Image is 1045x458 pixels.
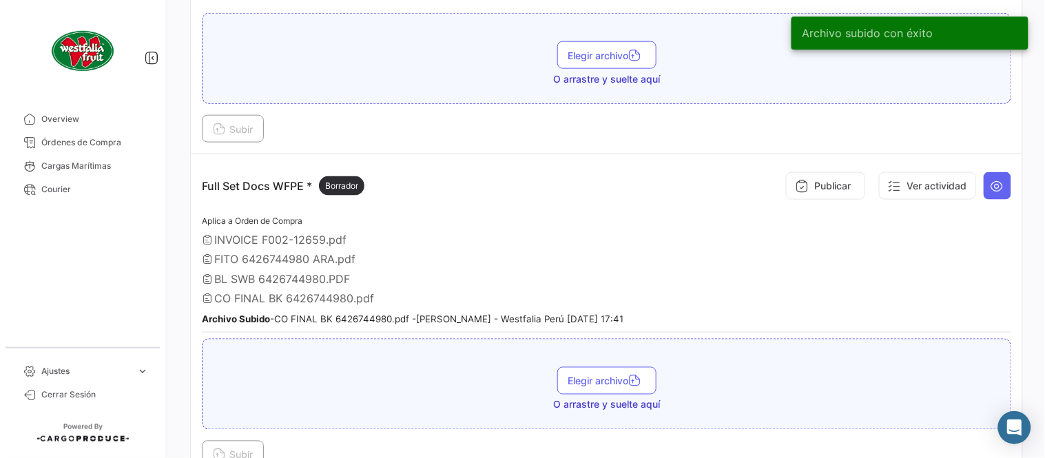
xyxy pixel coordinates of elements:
[136,365,149,377] span: expand_more
[202,216,302,226] span: Aplica a Orden de Compra
[48,17,117,85] img: client-50.png
[11,178,154,201] a: Courier
[325,180,358,192] span: Borrador
[214,252,355,266] span: FITO 6426744980 ARA.pdf
[879,172,976,200] button: Ver actividad
[568,375,645,387] span: Elegir archivo
[214,233,346,247] span: INVOICE F002-12659.pdf
[11,154,154,178] a: Cargas Marítimas
[557,41,656,69] button: Elegir archivo
[202,314,623,325] small: - CO FINAL BK 6426744980.pdf - [PERSON_NAME] - Westfalia Perú [DATE] 17:41
[11,107,154,131] a: Overview
[553,72,660,86] span: O arrastre y suelte aquí
[786,172,865,200] button: Publicar
[202,115,264,143] button: Subir
[202,314,270,325] b: Archivo Subido
[41,365,131,377] span: Ajustes
[41,388,149,401] span: Cerrar Sesión
[41,183,149,196] span: Courier
[11,131,154,154] a: Órdenes de Compra
[41,160,149,172] span: Cargas Marítimas
[998,411,1031,444] div: Abrir Intercom Messenger
[213,123,253,135] span: Subir
[202,176,364,196] p: Full Set Docs WFPE *
[557,367,656,395] button: Elegir archivo
[41,136,149,149] span: Órdenes de Compra
[214,272,350,286] span: BL SWB 6426744980.PDF
[803,26,933,40] span: Archivo subido con éxito
[41,113,149,125] span: Overview
[568,50,645,61] span: Elegir archivo
[214,292,374,306] span: CO FINAL BK 6426744980.pdf
[553,398,660,412] span: O arrastre y suelte aquí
